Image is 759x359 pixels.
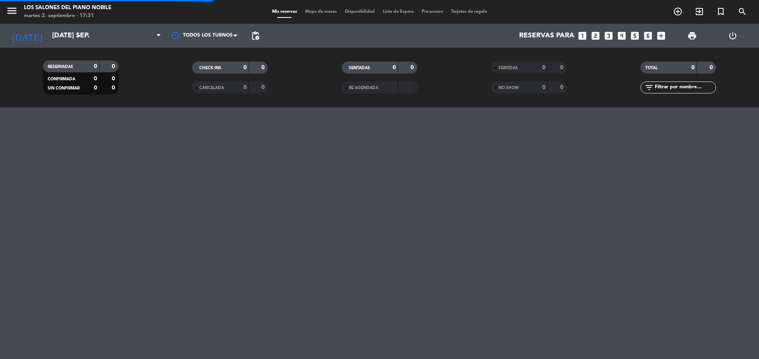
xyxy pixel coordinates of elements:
[542,85,545,90] strong: 0
[199,86,224,90] span: CANCELADA
[590,31,601,41] i: looks_two
[519,32,574,40] span: Reservas para
[112,64,117,69] strong: 0
[411,65,415,70] strong: 0
[498,86,519,90] span: NO SHOW
[6,5,18,17] i: menu
[542,65,545,70] strong: 0
[24,12,111,20] div: martes 2. septiembre - 17:31
[498,66,518,70] span: SERVIDAS
[301,10,341,14] span: Mapa de mesas
[560,85,565,90] strong: 0
[261,65,266,70] strong: 0
[644,83,654,92] i: filter_list
[94,85,97,91] strong: 0
[112,76,117,82] strong: 0
[687,31,697,41] span: print
[48,77,75,81] span: CONFIRMADA
[418,10,447,14] span: Pre-acceso
[645,66,658,70] span: TOTAL
[261,85,266,90] strong: 0
[24,4,111,12] div: Los Salones del Piano Nobile
[74,31,84,41] i: arrow_drop_down
[199,66,221,70] span: CHECK INS
[6,27,48,45] i: [DATE]
[603,31,614,41] i: looks_3
[617,31,627,41] i: looks_4
[94,76,97,82] strong: 0
[710,65,714,70] strong: 0
[560,65,565,70] strong: 0
[447,10,491,14] span: Tarjetas de regalo
[656,31,666,41] i: add_box
[695,7,704,16] i: exit_to_app
[393,65,396,70] strong: 0
[268,10,301,14] span: Mis reservas
[643,31,653,41] i: looks_6
[716,7,726,16] i: turned_in_not
[577,31,588,41] i: looks_one
[630,31,640,41] i: looks_5
[243,85,247,90] strong: 0
[712,24,753,48] div: LOG OUT
[349,66,370,70] span: SENTADAS
[48,86,80,90] span: SIN CONFIRMAR
[94,64,97,69] strong: 0
[251,31,260,41] span: pending_actions
[379,10,418,14] span: Lista de Espera
[738,7,747,16] i: search
[6,5,18,19] button: menu
[112,85,117,91] strong: 0
[349,86,378,90] span: RE AGENDADA
[48,65,73,69] span: RESERVADAS
[341,10,379,14] span: Disponibilidad
[654,83,716,92] input: Filtrar por nombre...
[243,65,247,70] strong: 0
[673,7,683,16] i: add_circle_outline
[728,31,738,41] i: power_settings_new
[691,65,695,70] strong: 0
